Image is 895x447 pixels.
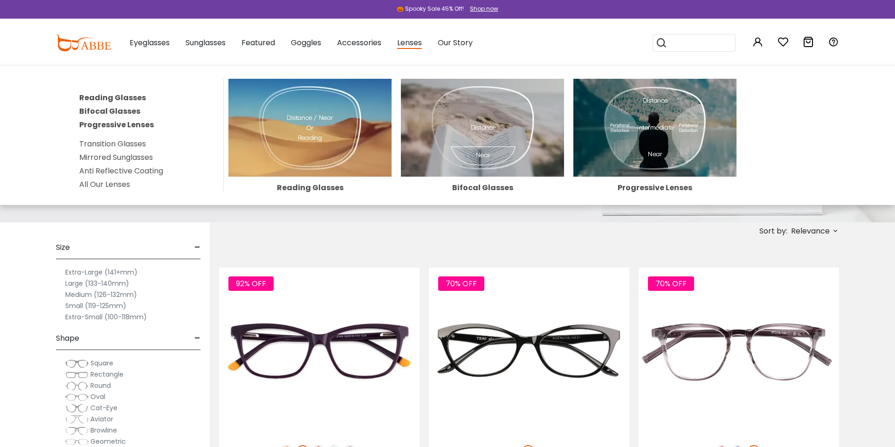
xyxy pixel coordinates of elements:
[397,37,422,49] span: Lenses
[573,79,737,177] img: Progressive Lenses
[573,122,737,192] a: Progressive Lenses
[337,37,381,48] span: Accessories
[429,268,629,434] img: Black Arya - TR ,Universal Bridge Fit
[438,37,473,48] span: Our Story
[438,276,484,291] span: 70% OFF
[56,327,79,350] span: Shape
[194,327,200,350] span: -
[291,37,321,48] span: Goggles
[79,138,146,149] a: Transition Glasses
[228,79,392,177] img: Reading Glasses
[90,437,126,446] span: Geometric
[228,276,274,291] span: 92% OFF
[401,184,564,192] div: Bifocal Glasses
[241,37,275,48] span: Featured
[65,381,89,391] img: Round.png
[90,392,105,401] span: Oval
[65,426,89,435] img: Browline.png
[65,404,89,413] img: Cat-Eye.png
[228,184,392,192] div: Reading Glasses
[90,414,113,424] span: Aviator
[90,358,113,368] span: Square
[79,119,154,130] a: Progressive Lenses
[65,289,137,300] label: Medium (126-132mm)
[90,426,117,435] span: Browline
[65,370,89,379] img: Rectangle.png
[90,381,111,390] span: Round
[65,415,89,424] img: Aviator.png
[65,278,129,289] label: Large (133-140mm)
[194,236,200,259] span: -
[219,268,420,434] img: Purple Zion - Acetate ,Universal Bridge Fit
[648,276,694,291] span: 70% OFF
[79,92,146,103] a: Reading Glasses
[65,267,138,278] label: Extra-Large (141+mm)
[130,37,170,48] span: Eyeglasses
[465,5,498,13] a: Shop now
[397,5,464,13] div: 🎃 Spooky Sale 45% Off!
[56,34,111,51] img: abbeglasses.com
[401,122,564,192] a: Bifocal Glasses
[65,437,89,447] img: Geometric.png
[56,236,70,259] span: Size
[65,300,126,311] label: Small (119-125mm)
[639,268,839,434] img: Purple Zaire - TR ,Universal Bridge Fit
[470,5,498,13] div: Shop now
[791,223,830,240] span: Relevance
[90,370,124,379] span: Rectangle
[65,359,89,368] img: Square.png
[759,226,787,236] span: Sort by:
[65,311,147,323] label: Extra-Small (100-118mm)
[228,122,392,192] a: Reading Glasses
[401,79,564,177] img: Bifocal Glasses
[90,403,117,413] span: Cat-Eye
[79,165,163,176] a: Anti Reflective Coating
[65,392,89,402] img: Oval.png
[186,37,226,48] span: Sunglasses
[79,106,140,117] a: Bifocal Glasses
[573,184,737,192] div: Progressive Lenses
[79,179,130,190] a: All Our Lenses
[79,152,153,163] a: Mirrored Sunglasses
